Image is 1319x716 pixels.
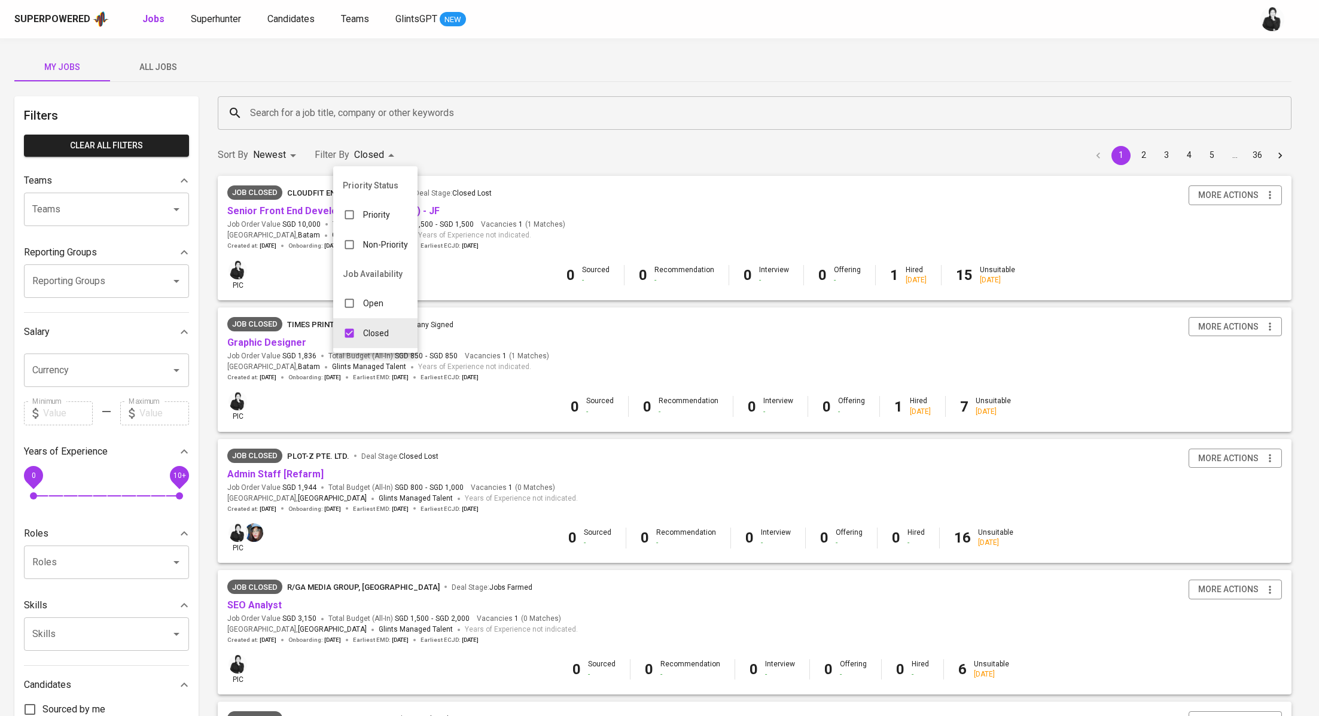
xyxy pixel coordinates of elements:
li: Priority Status [333,171,418,200]
li: Job Availability [333,260,418,288]
p: Open [363,297,383,309]
p: Priority [363,209,390,221]
p: Non-Priority [363,239,408,251]
p: Closed [363,327,389,339]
